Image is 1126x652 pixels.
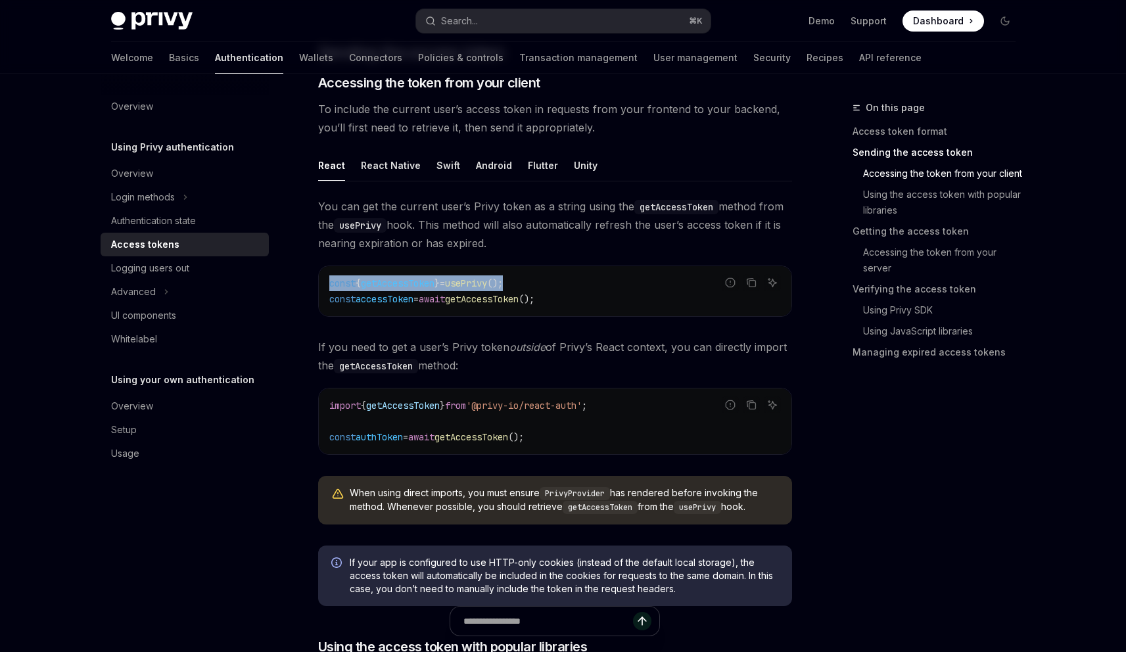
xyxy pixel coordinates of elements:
a: Verifying the access token [853,279,1026,300]
div: Overview [111,398,153,414]
button: Ask AI [764,274,781,291]
span: If you need to get a user’s Privy token of Privy’s React context, you can directly import the met... [318,338,792,375]
a: Using the access token with popular libraries [853,184,1026,221]
a: Managing expired access tokens [853,342,1026,363]
a: Setup [101,418,269,442]
span: (); [519,293,534,305]
a: Access tokens [101,233,269,256]
span: getAccessToken [434,431,508,443]
code: getAccessToken [334,359,418,373]
button: Copy the contents from the code block [743,274,760,291]
a: Recipes [807,42,843,74]
span: = [403,431,408,443]
span: from [445,400,466,411]
img: dark logo [111,12,193,30]
div: Login methods [111,189,175,205]
a: Usage [101,442,269,465]
div: Search... [441,13,478,29]
div: Overview [111,99,153,114]
code: usePrivy [674,501,721,514]
svg: Warning [331,488,344,501]
button: Report incorrect code [722,396,739,413]
span: (); [508,431,524,443]
span: ; [582,400,587,411]
a: Using Privy SDK [853,300,1026,321]
div: React Native [361,150,421,181]
span: '@privy-io/react-auth' [466,400,582,411]
button: Open search [416,9,711,33]
button: Toggle dark mode [995,11,1016,32]
div: Android [476,150,512,181]
span: On this page [866,100,925,116]
button: Toggle Login methods section [101,185,269,209]
span: } [434,277,440,289]
div: Logging users out [111,260,189,276]
span: } [440,400,445,411]
button: Ask AI [764,396,781,413]
em: outside [509,340,546,354]
a: UI components [101,304,269,327]
div: Authentication state [111,213,196,229]
a: Security [753,42,791,74]
a: User management [653,42,738,74]
span: = [440,277,445,289]
span: const [329,431,356,443]
span: = [413,293,419,305]
div: Whitelabel [111,331,157,347]
button: Toggle Advanced section [101,280,269,304]
span: { [361,400,366,411]
a: Transaction management [519,42,638,74]
a: Wallets [299,42,333,74]
a: Accessing the token from your client [853,163,1026,184]
a: Support [851,14,887,28]
span: const [329,293,356,305]
div: React [318,150,345,181]
span: You can get the current user’s Privy token as a string using the method from the hook. This metho... [318,197,792,252]
input: Ask a question... [463,607,633,636]
span: { [356,277,361,289]
code: usePrivy [334,218,387,233]
a: Whitelabel [101,327,269,351]
span: When using direct imports, you must ensure has rendered before invoking the method. Whenever poss... [350,486,779,514]
a: Logging users out [101,256,269,280]
a: Policies & controls [418,42,504,74]
h5: Using Privy authentication [111,139,234,155]
span: (); [487,277,503,289]
span: Accessing the token from your client [318,74,540,92]
div: Swift [436,150,460,181]
a: Welcome [111,42,153,74]
svg: Info [331,557,344,570]
span: ⌘ K [689,16,703,26]
button: Copy the contents from the code block [743,396,760,413]
a: API reference [859,42,922,74]
h5: Using your own authentication [111,372,254,388]
a: Sending the access token [853,142,1026,163]
div: UI components [111,308,176,323]
span: await [419,293,445,305]
div: Advanced [111,284,156,300]
span: If your app is configured to use HTTP-only cookies (instead of the default local storage), the ac... [350,556,779,595]
a: Overview [101,394,269,418]
a: Using JavaScript libraries [853,321,1026,342]
a: Demo [809,14,835,28]
div: Unity [574,150,598,181]
span: import [329,400,361,411]
a: Basics [169,42,199,74]
span: authToken [356,431,403,443]
code: getAccessToken [634,200,718,214]
span: getAccessToken [445,293,519,305]
div: Overview [111,166,153,181]
div: Setup [111,422,137,438]
a: Dashboard [903,11,984,32]
div: Access tokens [111,237,179,252]
span: Dashboard [913,14,964,28]
span: accessToken [356,293,413,305]
span: getAccessToken [366,400,440,411]
a: Authentication [215,42,283,74]
span: usePrivy [445,277,487,289]
a: Overview [101,95,269,118]
button: Report incorrect code [722,274,739,291]
div: Usage [111,446,139,461]
span: await [408,431,434,443]
span: To include the current user’s access token in requests from your frontend to your backend, you’ll... [318,100,792,137]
